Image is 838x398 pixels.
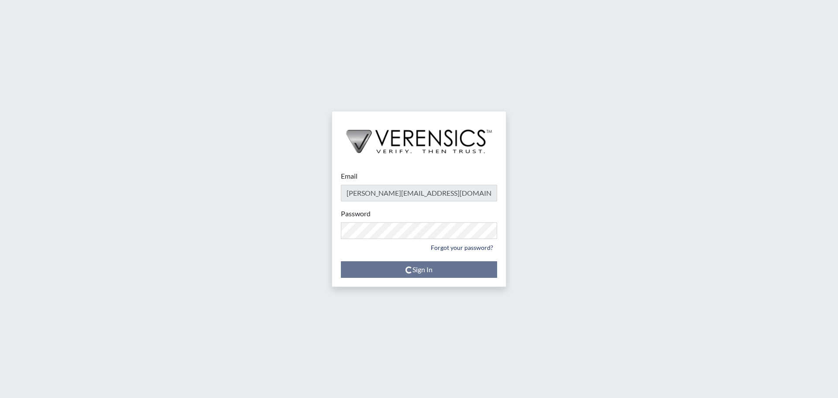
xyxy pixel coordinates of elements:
label: Password [341,208,371,219]
button: Sign In [341,261,497,278]
label: Email [341,171,357,181]
img: logo-wide-black.2aad4157.png [332,111,506,162]
a: Forgot your password? [427,241,497,254]
input: Email [341,185,497,201]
